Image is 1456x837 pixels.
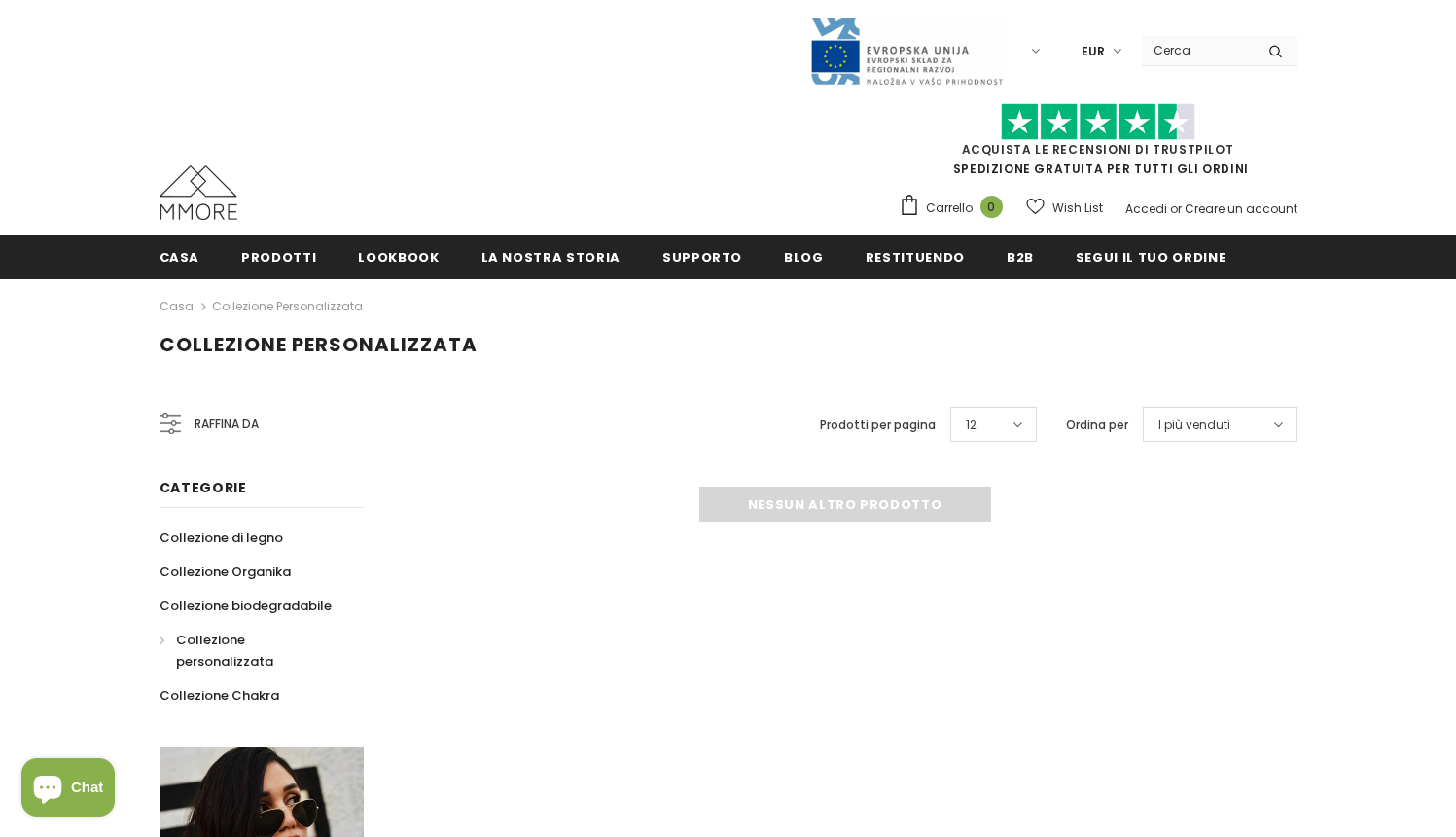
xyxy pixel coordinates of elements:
[160,331,478,358] span: Collezione personalizzata
[1007,248,1034,267] span: B2B
[160,521,283,555] a: Collezione di legno
[16,758,121,821] inbox-online-store-chat: Shopify online store chat
[212,298,363,314] a: Collezione personalizzata
[160,478,247,497] span: Categorie
[241,248,316,267] span: Prodotti
[962,141,1234,158] a: Acquista le recensioni di TrustPilot
[1007,235,1034,278] a: B2B
[1142,36,1254,64] input: Search Site
[980,196,1003,218] span: 0
[160,295,194,318] a: Casa
[176,631,273,671] span: Collezione personalizzata
[1125,200,1167,217] a: Accedi
[1076,235,1225,278] a: Segui il tuo ordine
[160,248,200,267] span: Casa
[160,165,237,220] img: Casi MMORE
[662,248,742,267] span: supporto
[662,235,742,278] a: supporto
[1076,248,1225,267] span: Segui il tuo ordine
[1185,200,1297,217] a: Creare un account
[809,16,1004,87] img: Javni Razpis
[160,623,342,678] a: Collezione personalizzata
[1082,42,1105,61] span: EUR
[160,563,291,581] span: Collezione Organika
[1052,199,1103,218] span: Wish List
[1158,416,1230,435] span: I più venduti
[160,589,332,623] a: Collezione biodegradabile
[809,42,1004,58] a: Javni Razpis
[358,235,439,278] a: Lookbook
[358,248,439,267] span: Lookbook
[160,678,279,712] a: Collezione Chakra
[160,686,279,705] span: Collezione Chakra
[1170,200,1182,217] span: or
[160,235,200,278] a: Casa
[820,416,936,435] label: Prodotti per pagina
[481,248,621,267] span: La nostra storia
[160,555,291,589] a: Collezione Organika
[195,414,259,435] span: Raffina da
[866,248,965,267] span: Restituendo
[899,112,1297,177] span: SPEDIZIONE GRATUITA PER TUTTI GLI ORDINI
[160,597,332,615] span: Collezione biodegradabile
[926,199,973,218] span: Carrello
[966,416,977,435] span: 12
[481,235,621,278] a: La nostra storia
[1001,103,1195,141] img: Fidati di Pilot Stars
[1066,416,1128,435] label: Ordina per
[160,528,283,547] span: Collezione di legno
[784,248,824,267] span: Blog
[1026,191,1103,225] a: Wish List
[899,194,1012,223] a: Carrello 0
[241,235,316,278] a: Prodotti
[866,235,965,278] a: Restituendo
[784,235,824,278] a: Blog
